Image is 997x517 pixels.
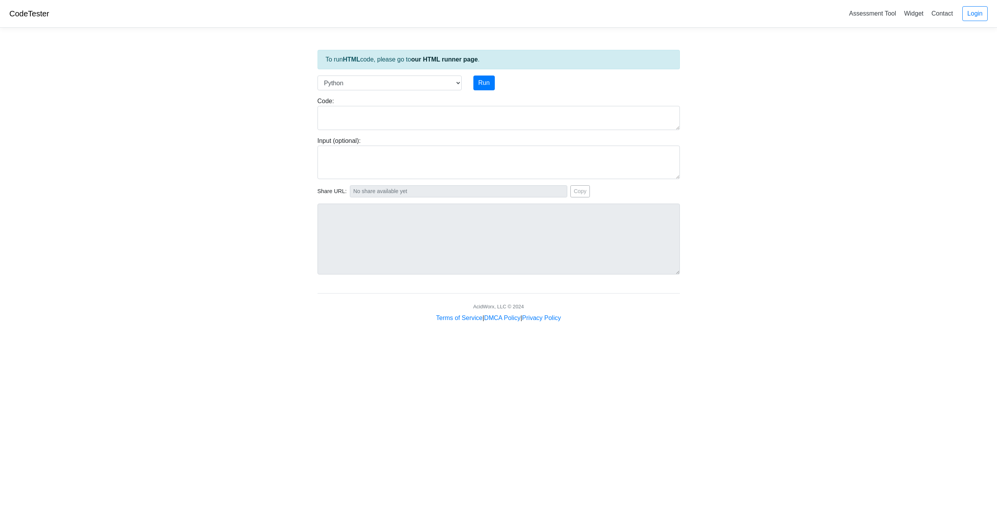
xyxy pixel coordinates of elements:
a: Terms of Service [436,315,482,321]
div: Input (optional): [312,136,686,179]
div: Code: [312,97,686,130]
button: Copy [570,185,590,197]
button: Run [473,76,495,90]
input: No share available yet [350,185,567,197]
div: AcidWorx, LLC © 2024 [473,303,524,310]
a: CodeTester [9,9,49,18]
a: Login [962,6,988,21]
a: Contact [928,7,956,20]
a: our HTML runner page [411,56,478,63]
strong: HTML [343,56,360,63]
a: DMCA Policy [484,315,521,321]
div: | | [436,313,561,323]
div: To run code, please go to . [318,50,680,69]
a: Privacy Policy [522,315,561,321]
a: Widget [901,7,926,20]
a: Assessment Tool [846,7,899,20]
span: Share URL: [318,187,347,196]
